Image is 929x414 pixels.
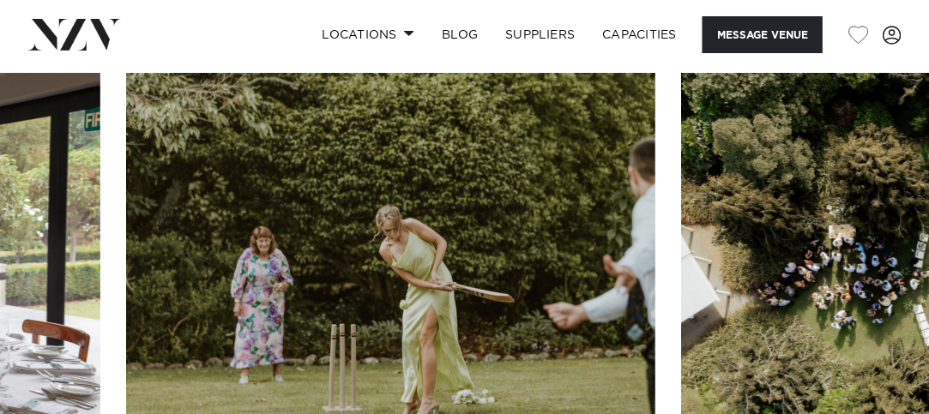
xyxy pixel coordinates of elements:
button: Message Venue [703,16,823,53]
a: SUPPLIERS [492,16,588,53]
a: Locations [308,16,428,53]
a: Capacities [589,16,691,53]
img: nzv-logo.png [27,19,121,50]
a: BLOG [428,16,492,53]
